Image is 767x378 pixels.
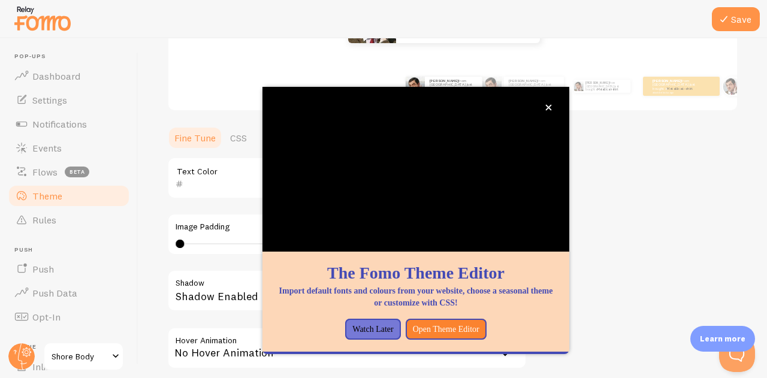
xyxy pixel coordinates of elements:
[167,270,527,313] div: Shadow Enabled
[32,118,87,130] span: Notifications
[14,246,131,254] span: Push
[13,3,73,34] img: fomo-relay-logo-orange.svg
[7,208,131,232] a: Rules
[32,287,77,299] span: Push Data
[176,222,518,232] label: Image Padding
[7,112,131,136] a: Notifications
[574,81,584,91] img: Fomo
[65,167,89,177] span: beta
[509,78,537,83] strong: [PERSON_NAME]
[14,53,131,61] span: Pop-ups
[262,87,569,354] div: The Fomo Theme EditorImport default fonts and colours from your website, choose a seasonal theme ...
[430,78,478,93] p: from [GEOGRAPHIC_DATA] just bought a
[7,281,131,305] a: Push Data
[585,80,626,93] p: from [GEOGRAPHIC_DATA] just bought a
[653,78,681,83] strong: [PERSON_NAME]
[167,126,223,150] a: Fine Tune
[345,319,400,340] button: Watch Later
[32,263,54,275] span: Push
[7,257,131,281] a: Push
[690,326,755,352] div: Learn more
[585,81,609,84] strong: [PERSON_NAME]
[32,166,58,178] span: Flows
[223,126,254,150] a: CSS
[444,86,470,91] a: Metallica t-shirt
[32,311,61,323] span: Opt-In
[406,77,425,96] img: Fomo
[482,77,502,96] img: Fomo
[700,333,745,344] p: Learn more
[430,78,458,83] strong: [PERSON_NAME]
[667,86,693,91] a: Metallica t-shirt
[719,336,755,372] iframe: Help Scout Beacon - Open
[653,78,700,93] p: from [GEOGRAPHIC_DATA] just bought a
[43,342,124,371] a: Shore Body
[32,190,62,202] span: Theme
[406,319,487,340] button: Open Theme Editor
[7,160,131,184] a: Flows beta
[32,70,80,82] span: Dashboard
[167,327,527,369] div: No Hover Animation
[597,87,618,91] a: Metallica t-shirt
[542,101,555,114] button: close,
[7,88,131,112] a: Settings
[32,214,56,226] span: Rules
[723,77,741,95] img: Fomo
[7,184,131,208] a: Theme
[7,305,131,329] a: Opt-In
[7,64,131,88] a: Dashboard
[32,142,62,154] span: Events
[509,78,559,93] p: from [GEOGRAPHIC_DATA] just bought a
[523,86,549,91] a: Metallica t-shirt
[52,349,108,364] span: Shore Body
[277,261,555,285] h1: The Fomo Theme Editor
[32,94,67,106] span: Settings
[7,136,131,160] a: Events
[653,91,699,93] small: about 4 minutes ago
[277,285,555,309] p: Import default fonts and colours from your website, choose a seasonal theme or customize with CSS!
